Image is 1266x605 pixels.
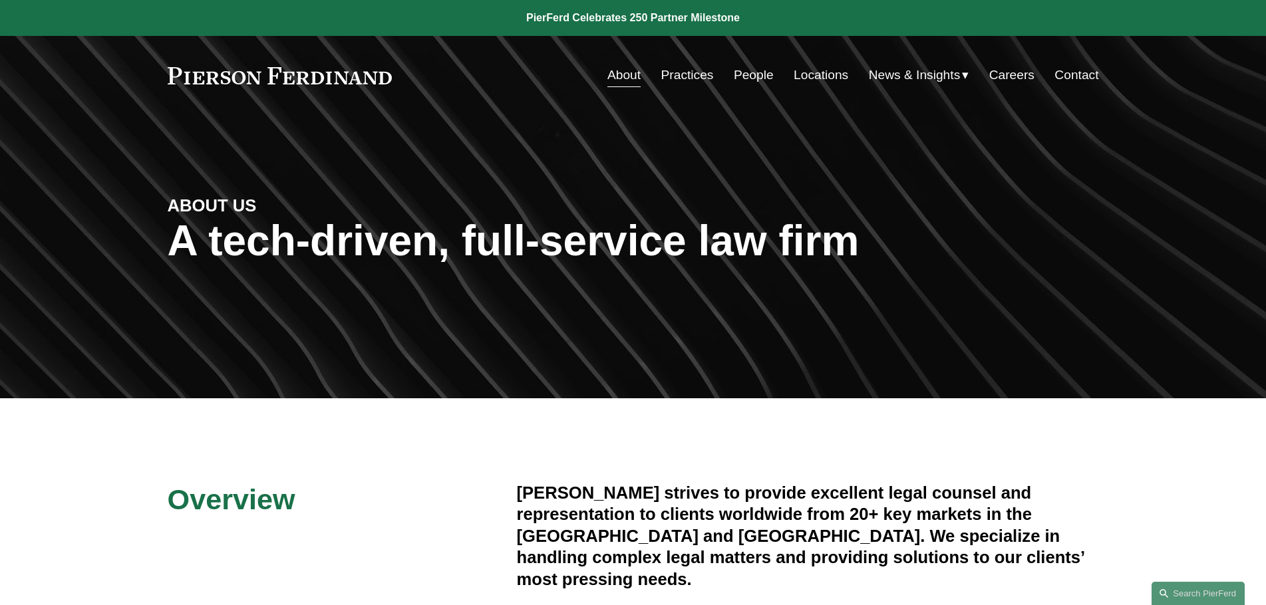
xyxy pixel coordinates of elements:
[734,62,774,88] a: People
[869,62,969,88] a: folder dropdown
[1152,582,1245,605] a: Search this site
[168,217,1099,265] h1: A tech-driven, full-service law firm
[869,64,961,87] span: News & Insights
[794,62,848,88] a: Locations
[168,483,295,515] span: Overview
[607,62,641,88] a: About
[517,482,1099,590] h4: [PERSON_NAME] strives to provide excellent legal counsel and representation to clients worldwide ...
[661,62,714,88] a: Practices
[989,62,1034,88] a: Careers
[1054,62,1098,88] a: Contact
[168,196,257,215] strong: ABOUT US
